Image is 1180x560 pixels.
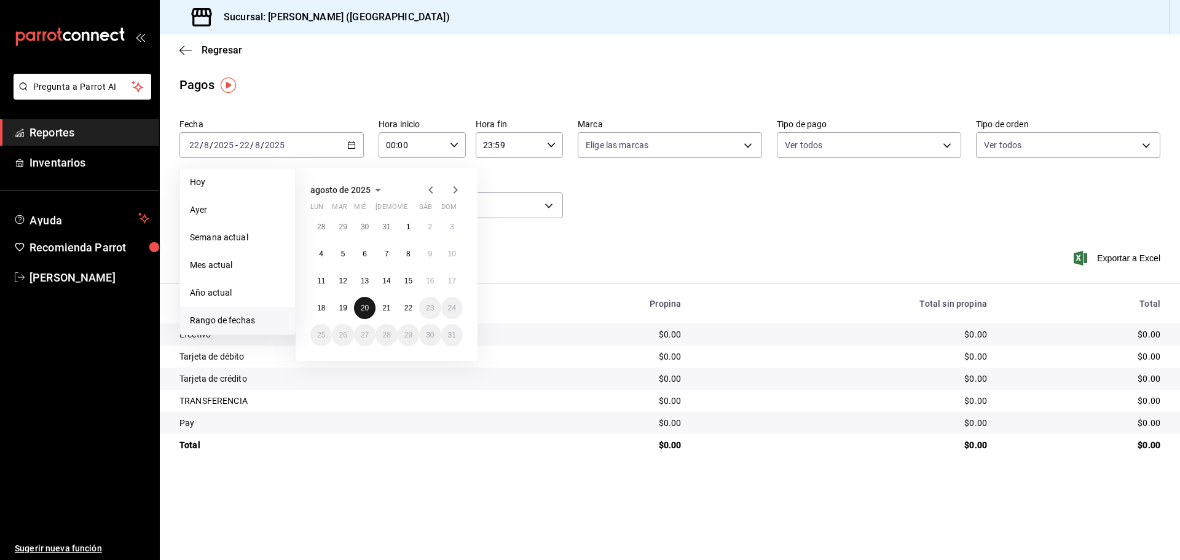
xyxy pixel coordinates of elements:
button: 23 de agosto de 2025 [419,297,441,319]
abbr: 10 de agosto de 2025 [448,250,456,258]
abbr: 9 de agosto de 2025 [428,250,432,258]
button: 7 de agosto de 2025 [376,243,397,265]
abbr: 3 de agosto de 2025 [450,223,454,231]
abbr: domingo [441,203,457,216]
span: / [200,140,203,150]
abbr: 22 de agosto de 2025 [404,304,412,312]
abbr: 5 de agosto de 2025 [341,250,345,258]
abbr: 27 de agosto de 2025 [361,331,369,339]
button: 17 de agosto de 2025 [441,270,463,292]
div: $0.00 [701,417,987,429]
abbr: 20 de agosto de 2025 [361,304,369,312]
button: 29 de agosto de 2025 [398,324,419,346]
button: 24 de agosto de 2025 [441,297,463,319]
span: agosto de 2025 [310,185,371,195]
h3: Sucursal: [PERSON_NAME] ([GEOGRAPHIC_DATA]) [214,10,450,25]
button: 28 de agosto de 2025 [376,324,397,346]
input: ---- [213,140,234,150]
input: -- [203,140,210,150]
span: [PERSON_NAME] [29,269,149,286]
abbr: 1 de agosto de 2025 [406,223,411,231]
abbr: 28 de julio de 2025 [317,223,325,231]
abbr: 30 de agosto de 2025 [426,331,434,339]
button: 2 de agosto de 2025 [419,216,441,238]
div: $0.00 [1007,350,1160,363]
button: 19 de agosto de 2025 [332,297,353,319]
img: Tooltip marker [221,77,236,93]
abbr: 19 de agosto de 2025 [339,304,347,312]
abbr: 26 de agosto de 2025 [339,331,347,339]
div: $0.00 [521,439,681,451]
abbr: 17 de agosto de 2025 [448,277,456,285]
label: Tipo de orden [976,120,1160,128]
div: Total sin propina [701,299,987,309]
div: $0.00 [521,395,681,407]
span: Sugerir nueva función [15,542,149,555]
div: $0.00 [521,328,681,341]
span: / [250,140,254,150]
div: Pay [179,417,502,429]
abbr: viernes [398,203,407,216]
span: Inventarios [29,154,149,171]
button: 6 de agosto de 2025 [354,243,376,265]
span: / [261,140,264,150]
abbr: 24 de agosto de 2025 [448,304,456,312]
button: 27 de agosto de 2025 [354,324,376,346]
button: 16 de agosto de 2025 [419,270,441,292]
button: 26 de agosto de 2025 [332,324,353,346]
button: 22 de agosto de 2025 [398,297,419,319]
div: $0.00 [701,395,987,407]
button: 30 de julio de 2025 [354,216,376,238]
abbr: 28 de agosto de 2025 [382,331,390,339]
div: Total [179,439,502,451]
span: Regresar [202,44,242,56]
label: Hora fin [476,120,563,128]
span: Ayuda [29,211,133,226]
input: ---- [264,140,285,150]
button: 4 de agosto de 2025 [310,243,332,265]
div: $0.00 [521,373,681,385]
span: Mes actual [190,259,285,272]
abbr: 11 de agosto de 2025 [317,277,325,285]
span: Elige las marcas [586,139,648,151]
button: 29 de julio de 2025 [332,216,353,238]
div: Total [1007,299,1160,309]
span: Ver todos [984,139,1021,151]
button: 3 de agosto de 2025 [441,216,463,238]
button: 15 de agosto de 2025 [398,270,419,292]
span: Semana actual [190,231,285,244]
div: $0.00 [701,328,987,341]
span: Rango de fechas [190,314,285,327]
abbr: 12 de agosto de 2025 [339,277,347,285]
button: Pregunta a Parrot AI [14,74,151,100]
abbr: 15 de agosto de 2025 [404,277,412,285]
abbr: jueves [376,203,448,216]
abbr: 21 de agosto de 2025 [382,304,390,312]
label: Tipo de pago [777,120,961,128]
div: $0.00 [1007,439,1160,451]
abbr: 31 de julio de 2025 [382,223,390,231]
button: 31 de agosto de 2025 [441,324,463,346]
label: Fecha [179,120,364,128]
abbr: 6 de agosto de 2025 [363,250,367,258]
abbr: 16 de agosto de 2025 [426,277,434,285]
abbr: 30 de julio de 2025 [361,223,369,231]
button: 11 de agosto de 2025 [310,270,332,292]
span: Ayer [190,203,285,216]
abbr: miércoles [354,203,366,216]
div: $0.00 [701,439,987,451]
span: Ver todos [785,139,822,151]
abbr: 13 de agosto de 2025 [361,277,369,285]
button: 9 de agosto de 2025 [419,243,441,265]
span: Hoy [190,176,285,189]
button: 25 de agosto de 2025 [310,324,332,346]
div: Pagos [179,76,214,94]
span: - [235,140,238,150]
div: Tarjeta de crédito [179,373,502,385]
button: 1 de agosto de 2025 [398,216,419,238]
span: Pregunta a Parrot AI [33,81,132,93]
button: 28 de julio de 2025 [310,216,332,238]
span: Exportar a Excel [1076,251,1160,266]
button: 31 de julio de 2025 [376,216,397,238]
div: $0.00 [1007,395,1160,407]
